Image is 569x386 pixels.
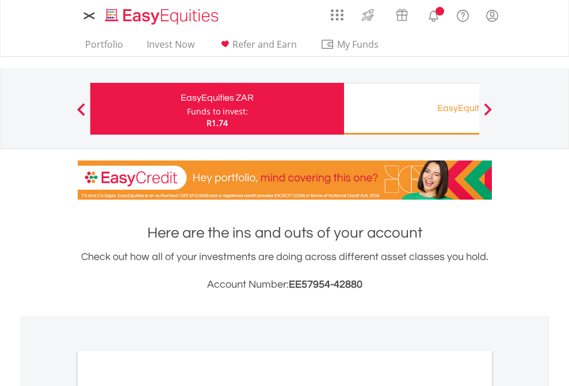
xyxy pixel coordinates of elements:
a: Portfolio [81,39,128,56]
h3: Account Number: [78,277,492,293]
a: Vouchers [385,3,419,24]
button: Previous [70,109,93,120]
a: AppsGrid [323,3,351,21]
span: EE57954-42880 [289,279,362,290]
img: EasyEquities_Logo.png [103,7,223,26]
a: Home page [101,3,223,26]
button: Next [476,109,499,120]
span: My Funds [320,37,396,52]
div: Funds to invest: [187,106,248,117]
img: vouchers-v2.svg [392,6,411,24]
a: Invest Now [142,39,199,56]
span: Refer and Earn [232,38,297,51]
img: EasyCredit Promotion Banner [78,160,492,200]
img: thrive-v2.svg [358,6,377,24]
h1: Here are the ins and outs of your account [78,223,492,243]
a: My Profile [478,3,507,28]
img: grid-menu-icon.svg [331,9,343,21]
a: Notifications [419,3,448,26]
a: FAQ's and Support [448,3,478,26]
div: EasyEquities ZAR [97,90,337,106]
span: R1.74 [207,117,228,128]
div: Check out how all of your investments are doing across different asset classes you hold. [78,249,492,293]
a: Refer and Earn [213,39,301,56]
